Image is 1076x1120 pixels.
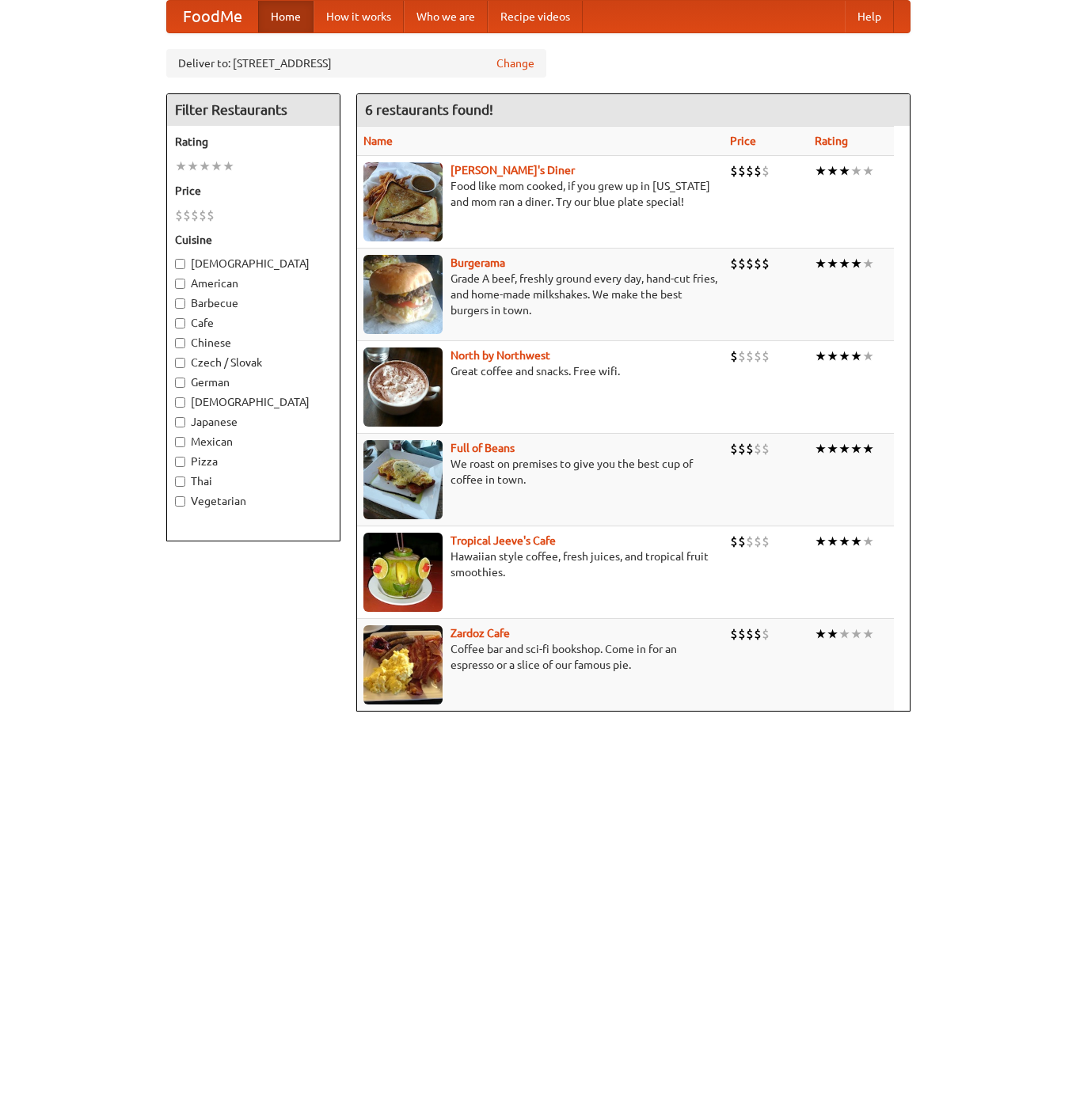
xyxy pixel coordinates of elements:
[191,207,199,224] li: $
[838,533,850,550] li: ★
[815,440,827,457] li: ★
[175,275,332,291] label: American
[175,183,332,199] h5: Price
[762,440,770,457] li: $
[746,162,754,180] li: $
[850,533,862,550] li: ★
[815,255,827,272] li: ★
[451,164,575,177] a: [PERSON_NAME]'s Diner
[827,255,838,272] li: ★
[363,271,717,318] p: Grade A beef, freshly ground every day, hand-cut fries, and home-made milkshakes. We make the bes...
[166,49,546,78] div: Deliver to: [STREET_ADDRESS]
[363,162,443,241] img: sallys.jpg
[754,533,762,550] li: $
[754,347,762,365] li: $
[850,440,862,457] li: ★
[258,1,314,32] a: Home
[175,457,185,467] input: Pizza
[862,625,874,643] li: ★
[730,162,738,180] li: $
[175,358,185,368] input: Czech / Slovak
[827,440,838,457] li: ★
[363,625,443,704] img: zardoz.jpg
[451,349,550,362] b: North by Northwest
[451,442,515,454] a: Full of Beans
[175,493,332,509] label: Vegetarian
[175,417,185,427] input: Japanese
[746,255,754,272] li: $
[488,1,583,32] a: Recipe videos
[754,255,762,272] li: $
[175,259,185,269] input: [DEMOGRAPHIC_DATA]
[738,440,746,457] li: $
[827,533,838,550] li: ★
[838,347,850,365] li: ★
[167,94,340,126] h4: Filter Restaurants
[730,135,756,147] a: Price
[738,162,746,180] li: $
[363,456,717,488] p: We roast on premises to give you the best cup of coffee in town.
[730,533,738,550] li: $
[838,162,850,180] li: ★
[754,625,762,643] li: $
[838,440,850,457] li: ★
[838,625,850,643] li: ★
[827,625,838,643] li: ★
[175,437,185,447] input: Mexican
[738,625,746,643] li: $
[175,315,332,331] label: Cafe
[762,162,770,180] li: $
[175,434,332,450] label: Mexican
[762,347,770,365] li: $
[175,335,332,351] label: Chinese
[175,473,332,489] label: Thai
[222,158,234,175] li: ★
[730,255,738,272] li: $
[175,232,332,248] h5: Cuisine
[363,533,443,612] img: jeeves.jpg
[363,178,717,210] p: Food like mom cooked, if you grew up in [US_STATE] and mom ran a diner. Try our blue plate special!
[838,255,850,272] li: ★
[845,1,894,32] a: Help
[730,625,738,643] li: $
[175,134,332,150] h5: Rating
[363,549,717,580] p: Hawaiian style coffee, fresh juices, and tropical fruit smoothies.
[746,347,754,365] li: $
[862,255,874,272] li: ★
[211,158,222,175] li: ★
[175,378,185,388] input: German
[175,298,185,309] input: Barbecue
[175,496,185,507] input: Vegetarian
[451,627,510,640] a: Zardoz Cafe
[175,374,332,390] label: German
[746,533,754,550] li: $
[363,347,443,427] img: north.jpg
[175,355,332,370] label: Czech / Slovak
[730,440,738,457] li: $
[815,162,827,180] li: ★
[815,135,848,147] a: Rating
[850,625,862,643] li: ★
[363,440,443,519] img: beans.jpg
[175,397,185,408] input: [DEMOGRAPHIC_DATA]
[746,625,754,643] li: $
[815,625,827,643] li: ★
[862,440,874,457] li: ★
[862,533,874,550] li: ★
[451,256,505,269] a: Burgerama
[199,207,207,224] li: $
[175,476,185,487] input: Thai
[363,641,717,673] p: Coffee bar and sci-fi bookshop. Come in for an espresso or a slice of our famous pie.
[762,255,770,272] li: $
[738,533,746,550] li: $
[175,279,185,289] input: American
[314,1,404,32] a: How it works
[762,625,770,643] li: $
[175,394,332,410] label: [DEMOGRAPHIC_DATA]
[451,534,556,547] a: Tropical Jeeve's Cafe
